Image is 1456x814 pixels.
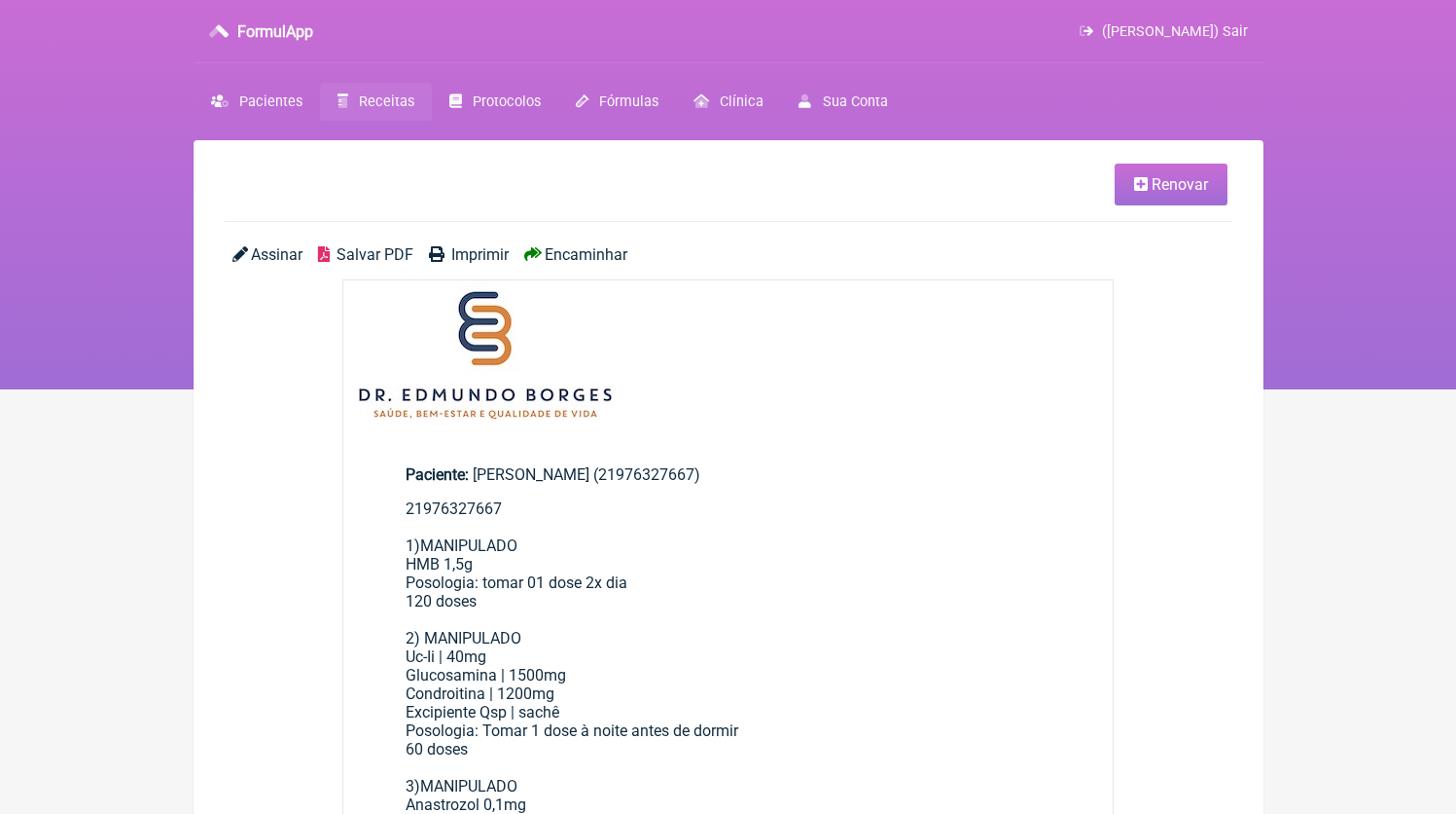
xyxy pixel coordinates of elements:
a: Encaminhar [524,245,627,264]
a: Salvar PDF [318,245,413,264]
span: Pacientes [239,93,302,110]
a: Pacientes [194,83,320,121]
span: Fórmulas [599,93,658,110]
img: 2Q== [343,280,626,430]
a: Assinar [232,245,302,264]
span: Renovar [1152,175,1208,194]
a: Protocolos [432,83,558,121]
a: Imprimir [429,245,509,264]
span: Receitas [359,93,414,110]
span: Paciente: [406,465,469,484]
a: Sua Conta [781,83,905,121]
span: Imprimir [451,245,509,264]
div: [PERSON_NAME] (21976327667) [406,465,1051,484]
a: Fórmulas [558,83,676,121]
a: Clínica [676,83,781,121]
a: Receitas [320,83,432,121]
a: ([PERSON_NAME]) Sair [1080,23,1247,40]
span: Salvar PDF [337,245,413,264]
span: Sua Conta [823,93,888,110]
h3: FormulApp [237,22,313,41]
span: Clínica [720,93,764,110]
span: Encaminhar [545,245,627,264]
span: Assinar [251,245,302,264]
span: ([PERSON_NAME]) Sair [1102,23,1248,40]
a: Renovar [1115,164,1227,205]
span: Protocolos [473,93,541,110]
